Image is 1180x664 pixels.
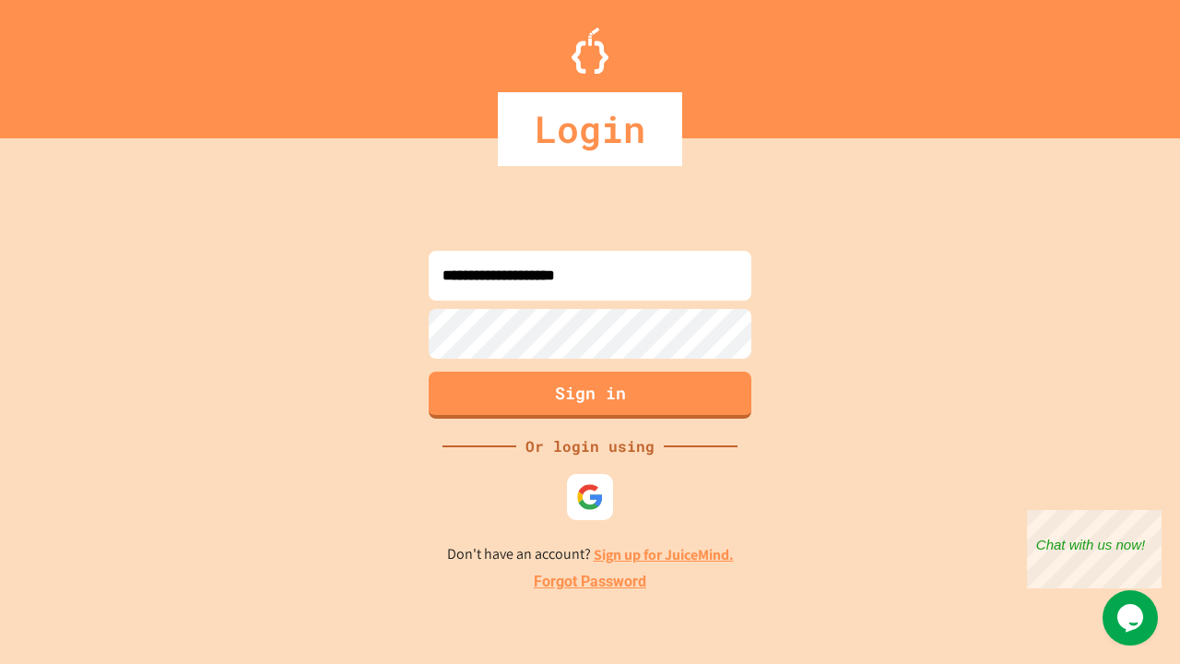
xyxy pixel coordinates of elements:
div: Or login using [516,435,664,457]
iframe: chat widget [1103,590,1162,646]
button: Sign in [429,372,751,419]
a: Forgot Password [534,571,646,593]
img: Logo.svg [572,28,608,74]
div: Login [498,92,682,166]
p: Don't have an account? [447,543,734,566]
iframe: chat widget [1027,510,1162,588]
a: Sign up for JuiceMind. [594,545,734,564]
img: google-icon.svg [576,483,604,511]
